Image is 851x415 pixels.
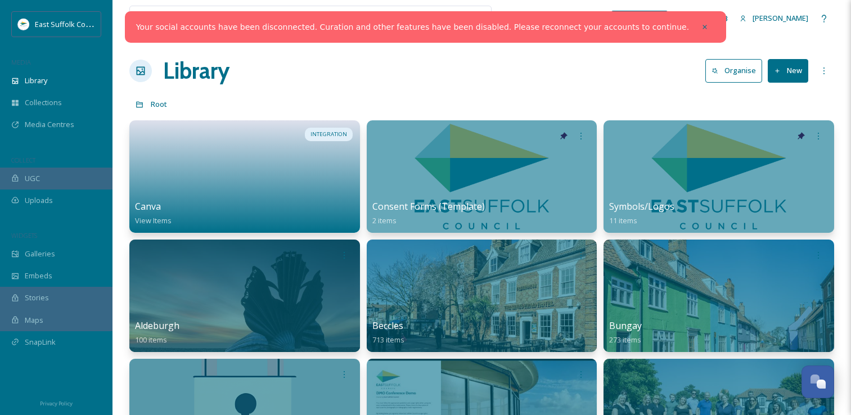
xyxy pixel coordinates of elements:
a: Bungay273 items [609,321,642,345]
span: Library [25,75,47,86]
span: MEDIA [11,58,31,66]
span: Beccles [372,319,403,332]
a: Symbols/Logos11 items [609,201,674,225]
span: SnapLink [25,337,56,348]
span: Privacy Policy [40,400,73,407]
span: Maps [25,315,43,326]
span: Root [151,99,167,109]
span: Consent Forms (Template) [372,200,485,213]
span: View Items [135,215,172,225]
a: Team Settings [714,8,734,29]
a: Beccles713 items [372,321,404,345]
a: Aldeburgh100 items [135,321,179,345]
span: Aldeburgh [135,319,179,332]
span: Collections [25,97,62,108]
span: Uploads [25,195,53,206]
a: Your social accounts have been disconnected. Curation and other features have been disabled. Plea... [136,21,689,33]
button: Organise [705,59,762,82]
a: Root [151,97,167,111]
span: East Suffolk Council [35,19,101,29]
span: INTEGRATION [310,130,347,138]
span: 713 items [372,335,404,345]
span: 2 items [372,215,397,225]
span: Media Centres [25,119,74,130]
span: Stories [25,292,49,303]
span: Galleries [25,249,55,259]
a: Consent Forms (Template)2 items [372,201,485,225]
a: Organise [705,59,768,82]
span: 273 items [609,335,641,345]
span: Embeds [25,270,52,281]
a: Library [163,54,229,88]
span: COLLECT [11,156,35,164]
a: Privacy Policy [40,396,73,409]
img: ESC%20Logo.png [18,19,29,30]
a: View all files [420,7,485,29]
span: UGC [25,173,40,184]
span: 100 items [135,335,167,345]
a: What's New [611,11,668,26]
a: [PERSON_NAME] [734,7,814,29]
button: New [768,59,808,82]
span: [PERSON_NAME] [753,13,808,23]
span: Symbols/Logos [609,200,674,213]
span: 11 items [609,215,637,225]
input: Search your library [156,6,399,31]
a: INTEGRATIONCanvaView Items [129,120,360,233]
span: WIDGETS [11,231,37,240]
span: Canva [135,200,161,213]
button: Open Chat [802,366,834,398]
span: Bungay [609,319,642,332]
